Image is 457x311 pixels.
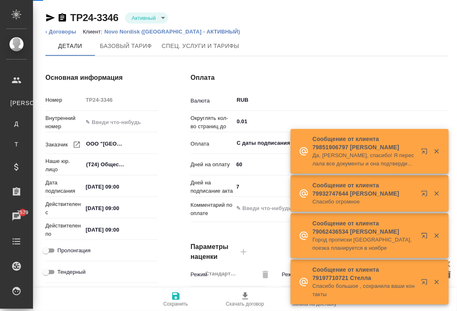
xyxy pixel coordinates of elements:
[6,95,27,111] a: [PERSON_NAME]
[45,29,76,35] a: ‹ Договоры
[45,73,158,83] h4: Основная информация
[211,288,280,311] button: Скачать договор
[6,136,27,153] a: Т
[104,29,246,35] a: Novo Nordisk ([GEOGRAPHIC_DATA] - АКТИВНЫЙ)
[313,135,416,151] p: Сообщение от клиента 79851906797 [PERSON_NAME]
[191,73,448,83] h4: Оплата
[443,98,445,100] button: Open
[416,274,436,294] button: Открыть в новой вкладке
[45,200,83,217] p: Действителен с
[416,185,436,205] button: Открыть в новой вкладке
[83,94,158,106] input: Пустое поле
[153,164,155,165] button: Open
[280,288,349,311] button: Заявка на доставку
[57,13,67,23] button: Скопировать ссылку
[10,99,23,107] span: [PERSON_NAME]
[125,12,168,24] div: Активный
[191,201,234,218] p: Комментарий по оплате
[141,288,211,311] button: Сохранить
[57,246,90,255] span: Пролонгация
[2,206,31,227] a: 7579
[416,143,436,163] button: Открыть в новой вкладке
[68,136,86,154] button: Перейти к контрагентам клиента
[282,270,294,279] p: Режим
[313,219,416,236] p: Сообщение от клиента 79062436534 [PERSON_NAME]
[163,301,188,307] span: Сохранить
[83,202,155,214] input: ✎ Введи что-нибудь
[45,96,83,104] p: Номер
[313,198,416,206] p: Спасибо огромное
[45,179,83,195] p: Дата подписания
[45,114,83,131] p: Внутренний номер
[12,208,33,217] span: 7579
[45,13,55,23] button: Скопировать ссылку для ЯМессенджера
[191,179,234,195] p: Дней на подписание акта
[313,282,416,299] p: Спасибо большое , сохранила ваши контакты
[10,140,23,148] span: Т
[313,181,416,198] p: Сообщение от клиента 79932747644 [PERSON_NAME]
[191,160,234,169] p: Дней на оплату
[428,232,445,239] button: Закрыть
[191,97,234,105] p: Валюта
[443,121,445,122] button: Open
[191,140,234,148] p: Оплата
[313,266,416,282] p: Сообщение от клиента 79197710721 Стелла
[45,28,448,36] nav: breadcrumb
[83,181,155,193] input: ✎ Введи что-нибудь
[83,224,155,236] input: ✎ Введи что-нибудь
[50,41,90,51] span: Детали
[45,141,68,149] p: Заказчик
[416,227,436,247] button: Открыть в новой вкладке
[313,151,416,168] p: Да, [PERSON_NAME], спасибо! Я переслала все документы и она подтвердила. Попробую оплатить.
[57,268,86,276] span: Тендерный
[191,114,234,131] p: Округлять кол-во страниц до
[191,270,202,279] p: Режим
[428,190,445,197] button: Закрыть
[83,29,104,35] p: Клиент:
[129,14,158,22] button: Активный
[226,301,264,307] span: Скачать договор
[10,120,23,128] span: Д
[191,242,234,262] h4: Параметры наценки
[70,12,118,23] a: ТР24-3346
[428,148,445,155] button: Закрыть
[45,222,83,238] p: Действителен по
[162,41,239,51] span: Спец. услуги и тарифы
[428,278,445,286] button: Закрыть
[234,158,448,170] input: ✎ Введи что-нибудь
[83,116,158,128] input: ✎ Введи что-нибудь
[153,143,155,145] button: Open
[6,115,27,132] a: Д
[313,236,416,252] p: Город прописки [GEOGRAPHIC_DATA], поезка планируется в ноябре
[100,41,152,51] span: Базовый тариф
[234,181,448,193] input: ✎ Введи что-нибудь
[45,157,83,174] p: Наше юр. лицо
